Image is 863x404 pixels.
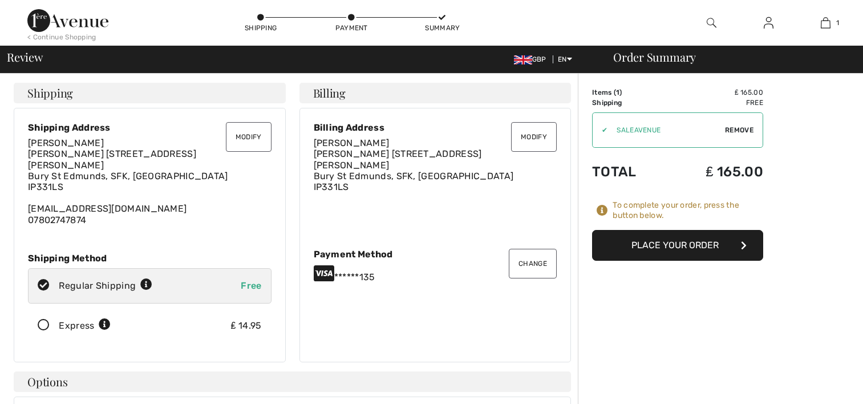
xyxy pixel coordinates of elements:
[666,152,763,191] td: ₤ 165.00
[7,51,43,63] span: Review
[613,200,763,221] div: To complete your order, press the button below.
[592,87,666,98] td: Items ( )
[314,138,390,148] span: [PERSON_NAME]
[314,122,557,133] div: Billing Address
[797,16,853,30] a: 1
[334,23,368,33] div: Payment
[28,148,228,192] span: [PERSON_NAME] [STREET_ADDRESS][PERSON_NAME] Bury St Edmunds, SFK, [GEOGRAPHIC_DATA] IP331LS
[241,280,261,291] span: Free
[593,125,607,135] div: ✔
[28,138,272,225] div: [EMAIL_ADDRESS][DOMAIN_NAME] 07802747874
[244,23,278,33] div: Shipping
[27,9,108,32] img: 1ère Avenue
[59,279,152,293] div: Regular Shipping
[313,87,346,99] span: Billing
[607,113,725,147] input: Promo code
[666,87,763,98] td: ₤ 165.00
[28,253,272,264] div: Shipping Method
[666,98,763,108] td: Free
[511,122,557,152] button: Modify
[514,55,551,63] span: GBP
[707,16,716,30] img: search the website
[592,152,666,191] td: Total
[314,249,557,260] div: Payment Method
[59,319,111,333] div: Express
[231,319,262,333] div: ₤ 14.95
[725,125,753,135] span: Remove
[27,32,96,42] div: < Continue Shopping
[764,16,773,30] img: My Info
[592,98,666,108] td: Shipping
[28,122,272,133] div: Shipping Address
[821,16,830,30] img: My Bag
[616,88,619,96] span: 1
[558,55,572,63] span: EN
[226,122,272,152] button: Modify
[314,148,514,192] span: [PERSON_NAME] [STREET_ADDRESS][PERSON_NAME] Bury St Edmunds, SFK, [GEOGRAPHIC_DATA] IP331LS
[28,138,104,148] span: [PERSON_NAME]
[14,371,571,392] h4: Options
[599,51,856,63] div: Order Summary
[592,230,763,261] button: Place Your Order
[509,249,557,278] button: Change
[425,23,459,33] div: Summary
[514,55,532,64] img: UK Pound
[755,16,783,30] a: Sign In
[27,87,73,99] span: Shipping
[836,18,839,28] span: 1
